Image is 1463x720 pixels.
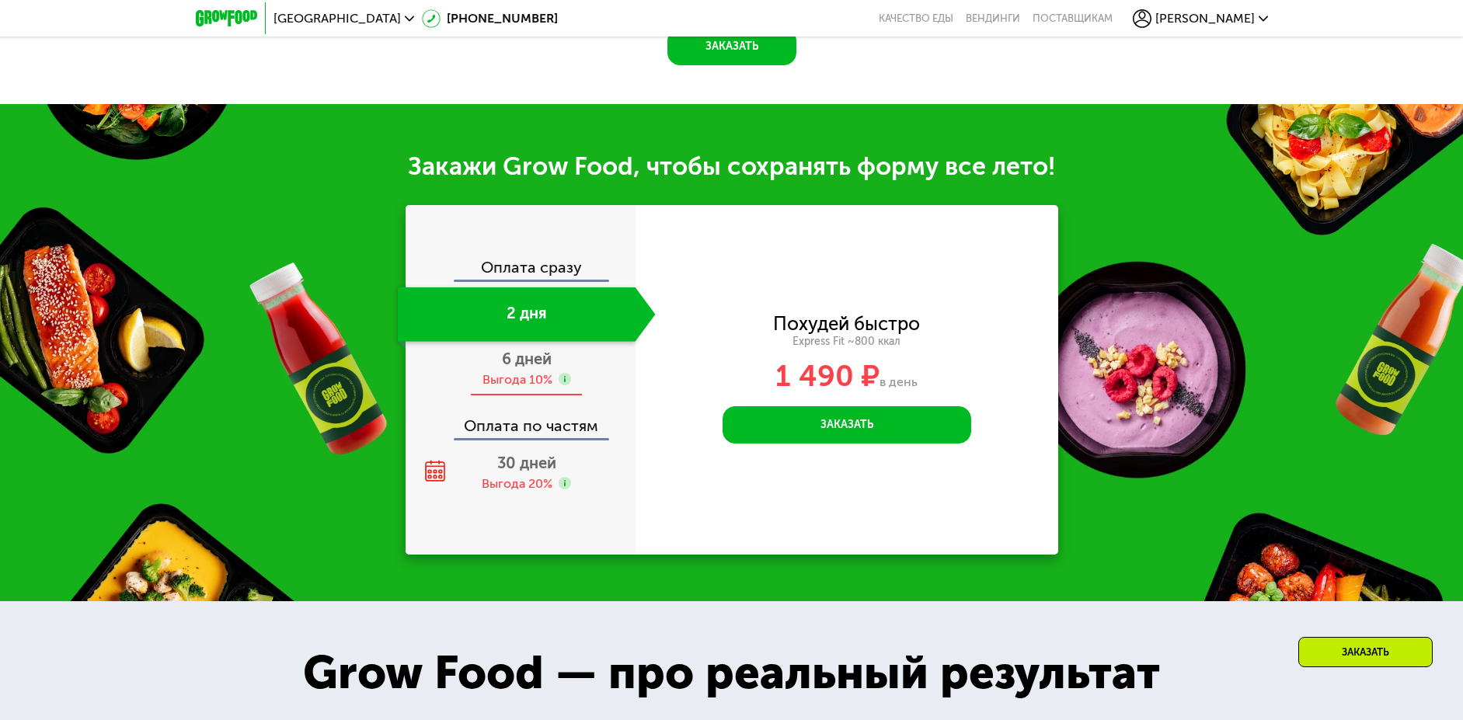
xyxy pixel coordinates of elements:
div: Оплата по частям [407,402,636,438]
a: [PHONE_NUMBER] [422,9,558,28]
span: [PERSON_NAME] [1155,12,1255,25]
div: Выгода 10% [482,371,552,388]
span: в день [880,374,918,389]
button: Заказать [667,28,796,65]
div: Похудей быстро [773,315,920,332]
span: 30 дней [497,454,556,472]
a: Качество еды [879,12,953,25]
span: 1 490 ₽ [775,358,880,394]
div: Express Fit ~800 ккал [636,335,1058,349]
button: Заказать [723,406,971,443]
a: Вендинги [966,12,1020,25]
div: Grow Food — про реальный результат [270,638,1192,708]
span: 6 дней [502,350,552,368]
div: Оплата сразу [407,259,636,280]
div: поставщикам [1033,12,1113,25]
span: [GEOGRAPHIC_DATA] [273,12,401,25]
div: Заказать [1298,637,1433,667]
div: Выгода 20% [482,475,552,492]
